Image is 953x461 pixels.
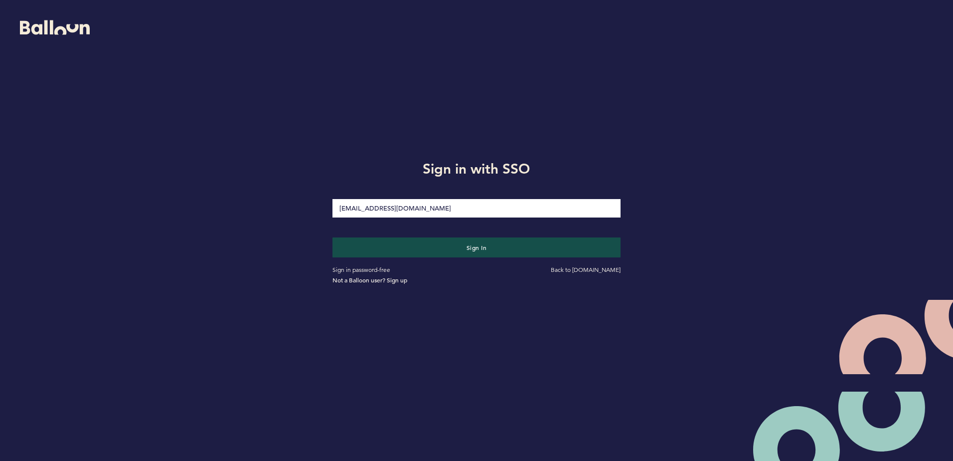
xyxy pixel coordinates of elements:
span: Sign in [467,243,487,251]
button: Sign in [332,237,620,257]
input: Email [332,199,620,218]
h1: Sign in with SSO [325,159,628,179]
a: Back to [DOMAIN_NAME] [551,266,621,273]
a: Not a Balloon user? Sign up [332,276,407,284]
a: Sign in password-free [332,266,390,273]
